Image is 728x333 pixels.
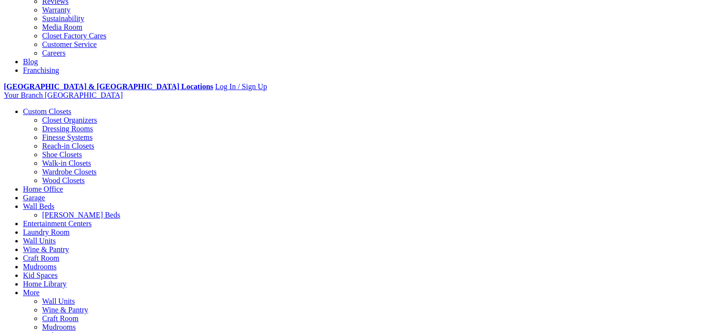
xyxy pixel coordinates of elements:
[42,49,66,57] a: Careers
[42,314,78,322] a: Craft Room
[42,14,84,23] a: Sustainability
[23,194,45,202] a: Garage
[23,107,71,115] a: Custom Closets
[42,116,97,124] a: Closet Organizers
[23,57,38,66] a: Blog
[23,66,59,74] a: Franchising
[42,211,120,219] a: [PERSON_NAME] Beds
[42,168,97,176] a: Wardrobe Closets
[23,202,55,210] a: Wall Beds
[23,219,92,228] a: Entertainment Centers
[23,271,57,279] a: Kid Spaces
[42,297,75,305] a: Wall Units
[4,82,213,91] a: [GEOGRAPHIC_DATA] & [GEOGRAPHIC_DATA] Locations
[42,306,88,314] a: Wine & Pantry
[215,82,267,91] a: Log In / Sign Up
[23,228,69,236] a: Laundry Room
[23,288,40,297] a: More menu text will display only on big screen
[42,323,76,331] a: Mudrooms
[42,133,92,141] a: Finesse Systems
[23,254,59,262] a: Craft Room
[45,91,123,99] span: [GEOGRAPHIC_DATA]
[42,6,70,14] a: Warranty
[4,91,43,99] span: Your Branch
[42,159,91,167] a: Walk-in Closets
[23,280,67,288] a: Home Library
[42,32,106,40] a: Closet Factory Cares
[42,150,82,159] a: Shoe Closets
[23,237,56,245] a: Wall Units
[23,263,56,271] a: Mudrooms
[23,245,69,253] a: Wine & Pantry
[42,125,93,133] a: Dressing Rooms
[42,176,85,184] a: Wood Closets
[42,142,94,150] a: Reach-in Closets
[23,185,63,193] a: Home Office
[42,23,82,31] a: Media Room
[42,40,97,48] a: Customer Service
[4,91,123,99] a: Your Branch [GEOGRAPHIC_DATA]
